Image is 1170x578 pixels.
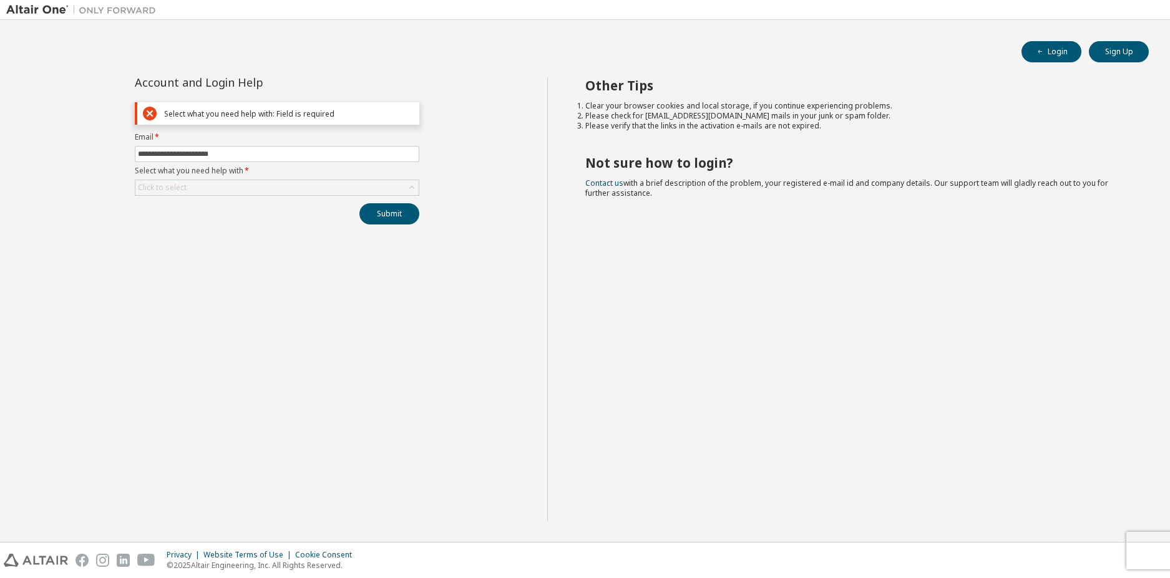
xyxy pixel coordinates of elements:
button: Submit [359,203,419,224]
li: Clear your browser cookies and local storage, if you continue experiencing problems. [585,101,1126,111]
h2: Other Tips [585,77,1126,94]
div: Privacy [167,550,203,560]
div: Website Terms of Use [203,550,295,560]
img: instagram.svg [96,554,109,567]
label: Select what you need help with [135,166,419,176]
div: Select what you need help with: Field is required [164,109,414,118]
p: © 2025 Altair Engineering, Inc. All Rights Reserved. [167,560,359,571]
label: Email [135,132,419,142]
div: Click to select [138,183,187,193]
div: Account and Login Help [135,77,363,87]
div: Click to select [135,180,419,195]
img: altair_logo.svg [4,554,68,567]
li: Please check for [EMAIL_ADDRESS][DOMAIN_NAME] mails in your junk or spam folder. [585,111,1126,121]
div: Cookie Consent [295,550,359,560]
li: Please verify that the links in the activation e-mails are not expired. [585,121,1126,131]
button: Sign Up [1089,41,1149,62]
img: facebook.svg [76,554,89,567]
h2: Not sure how to login? [585,155,1126,171]
button: Login [1021,41,1081,62]
img: youtube.svg [137,554,155,567]
span: with a brief description of the problem, your registered e-mail id and company details. Our suppo... [585,178,1108,198]
img: linkedin.svg [117,554,130,567]
img: Altair One [6,4,162,16]
a: Contact us [585,178,623,188]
